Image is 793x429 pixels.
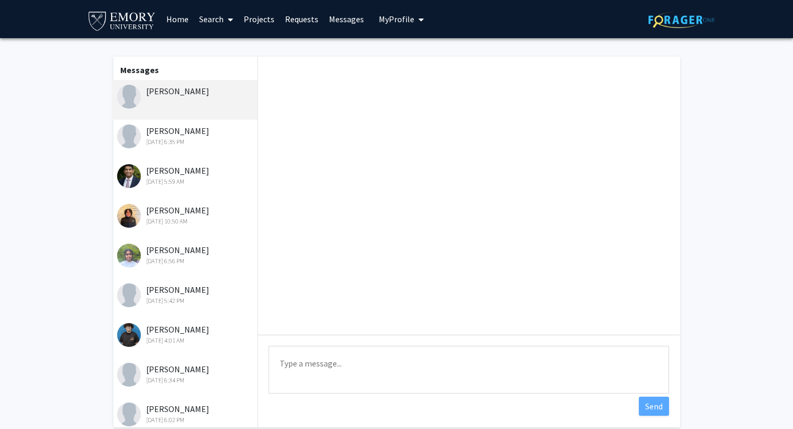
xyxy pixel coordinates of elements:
img: Gabriel Santiago [117,204,141,228]
img: Vaahini Badre Narayanan [117,244,141,267]
a: Requests [280,1,324,38]
div: [PERSON_NAME] [117,283,255,306]
div: [DATE] 6:02 PM [117,415,255,425]
iframe: Chat [8,381,45,421]
div: [DATE] 4:01 AM [117,336,255,345]
img: Aaron Pan [117,403,141,426]
a: Home [161,1,194,38]
img: Emory University Logo [87,8,157,32]
div: [PERSON_NAME] [117,85,255,97]
div: [PERSON_NAME] [117,164,255,186]
div: [DATE] 5:42 PM [117,296,255,306]
img: Antonio Torres [117,323,141,347]
div: [DATE] 6:56 PM [117,256,255,266]
img: Krish Patel [117,164,141,188]
div: [DATE] 10:50 AM [117,217,255,226]
div: [DATE] 5:59 AM [117,177,255,186]
img: Anvi Madhavan [117,124,141,148]
img: Kelsi Mohs [117,363,141,387]
img: Shourya Soni [117,283,141,307]
b: Messages [120,65,159,75]
textarea: Message [269,346,669,394]
div: [DATE] 6:34 PM [117,376,255,385]
div: [PERSON_NAME] [117,323,255,345]
img: ForagerOne Logo [648,12,715,28]
div: [PERSON_NAME] [117,403,255,425]
a: Messages [324,1,369,38]
div: [PERSON_NAME] [117,244,255,266]
img: Aayan Ahmed [117,85,141,109]
div: [DATE] 6:35 PM [117,137,255,147]
button: Send [639,397,669,416]
a: Search [194,1,238,38]
a: Projects [238,1,280,38]
div: [PERSON_NAME] [117,204,255,226]
span: My Profile [379,14,414,24]
div: [PERSON_NAME] [117,124,255,147]
div: [PERSON_NAME] [117,363,255,385]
